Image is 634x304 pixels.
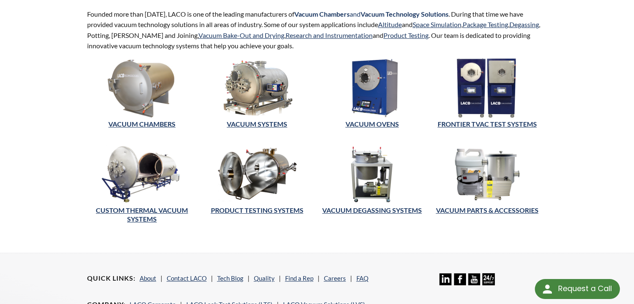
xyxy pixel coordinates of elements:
[436,206,538,214] a: Vacuum Parts & Accessories
[361,10,449,18] strong: Vacuum Technology Solutions
[463,20,508,28] a: Package Testing
[140,274,156,282] a: About
[198,31,284,39] a: Vacuum Bake-Out and Drying
[87,58,197,118] img: Vacuum Chambers
[432,58,542,118] img: TVAC Test Systems
[317,144,427,204] img: Vacuum Degassing Systems
[437,120,536,128] a: FRONTIER TVAC TEST SYSTEMS
[285,274,313,282] a: Find a Rep
[432,144,542,204] img: Vacuum Parts and Accessories
[87,274,135,283] h4: Quick Links
[202,144,312,204] img: Product Testing Systems
[211,206,303,214] a: Product Testing Systems
[482,273,494,285] img: 24/7 Support Icon
[482,279,494,287] a: 24/7 Support
[413,20,461,28] a: Space Simulation
[286,31,373,39] a: Research and Instrumentation
[217,274,243,282] a: Tech Blog
[87,9,547,51] p: Founded more than [DATE], LACO is one of the leading manufacturers of . During that time we have ...
[202,58,312,118] img: Vacuum Systems
[96,206,188,223] a: CUSTOM THERMAL VACUUM SYSTEMS
[167,274,207,282] a: Contact LACO
[509,20,539,28] a: Degassing
[87,144,197,204] img: Thermal Vacuum Systems
[541,282,554,296] img: round button
[378,20,402,28] a: Altitude
[558,279,611,298] div: Request a Call
[227,120,287,128] a: VACUUM SYSTEMS
[294,10,449,18] span: and
[535,279,620,299] div: Request a Call
[322,206,422,214] a: Vacuum Degassing Systems
[345,120,398,128] a: Vacuum Ovens
[383,31,429,39] a: Product Testing
[108,120,175,128] a: Vacuum Chambers
[294,10,350,18] strong: Vacuum Chambers
[356,274,368,282] a: FAQ
[254,274,275,282] a: Quality
[317,58,427,118] img: Vacuum Ovens
[324,274,346,282] a: Careers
